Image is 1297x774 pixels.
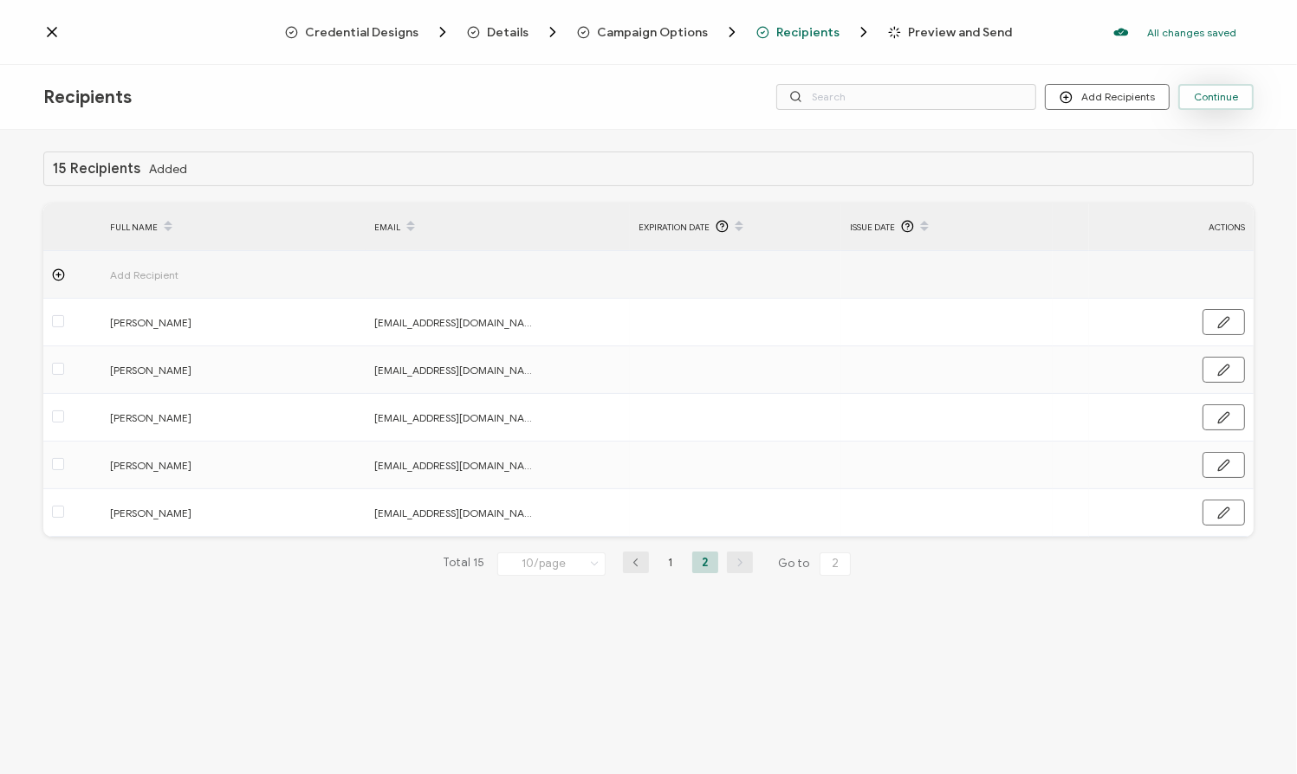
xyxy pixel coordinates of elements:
span: Recipients [756,23,872,41]
span: [EMAIL_ADDRESS][DOMAIN_NAME] [374,313,539,332]
span: [PERSON_NAME] [110,408,275,428]
span: Preview and Send [908,26,1012,39]
span: Total 15 [443,551,484,576]
h1: 15 Recipients [53,161,140,177]
div: Breadcrumb [285,23,1012,41]
span: Go to [778,551,854,576]
span: [PERSON_NAME] [110,313,275,332]
input: Search [776,84,1036,110]
span: Issue Date [850,217,895,237]
span: [EMAIL_ADDRESS][DOMAIN_NAME] [374,455,539,475]
span: Added [149,163,187,176]
div: FULL NAME [101,212,366,242]
span: Preview and Send [888,26,1012,39]
span: Credential Designs [285,23,451,41]
span: [EMAIL_ADDRESS][DOMAIN_NAME] [374,408,539,428]
span: Recipients [43,87,132,108]
span: Credential Designs [305,26,418,39]
button: Add Recipients [1045,84,1170,110]
iframe: Chat Widget [1210,691,1297,774]
input: Select [497,552,606,576]
span: [PERSON_NAME] [110,455,275,475]
span: [EMAIL_ADDRESS][DOMAIN_NAME] [374,360,539,380]
span: Campaign Options [597,26,708,39]
span: [EMAIL_ADDRESS][DOMAIN_NAME] [374,503,539,523]
span: [PERSON_NAME] [110,360,275,380]
span: Details [467,23,561,41]
span: Expiration Date [639,217,710,237]
li: 1 [658,551,684,573]
button: Continue [1178,84,1254,110]
div: ACTIONS [1089,217,1254,237]
span: Recipients [776,26,840,39]
span: Continue [1194,92,1238,102]
span: Details [487,26,529,39]
span: Add Recipient [110,265,275,285]
span: [PERSON_NAME] [110,503,275,523]
span: Campaign Options [577,23,741,41]
li: 2 [692,551,718,573]
div: EMAIL [366,212,630,242]
p: All changes saved [1147,26,1236,39]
